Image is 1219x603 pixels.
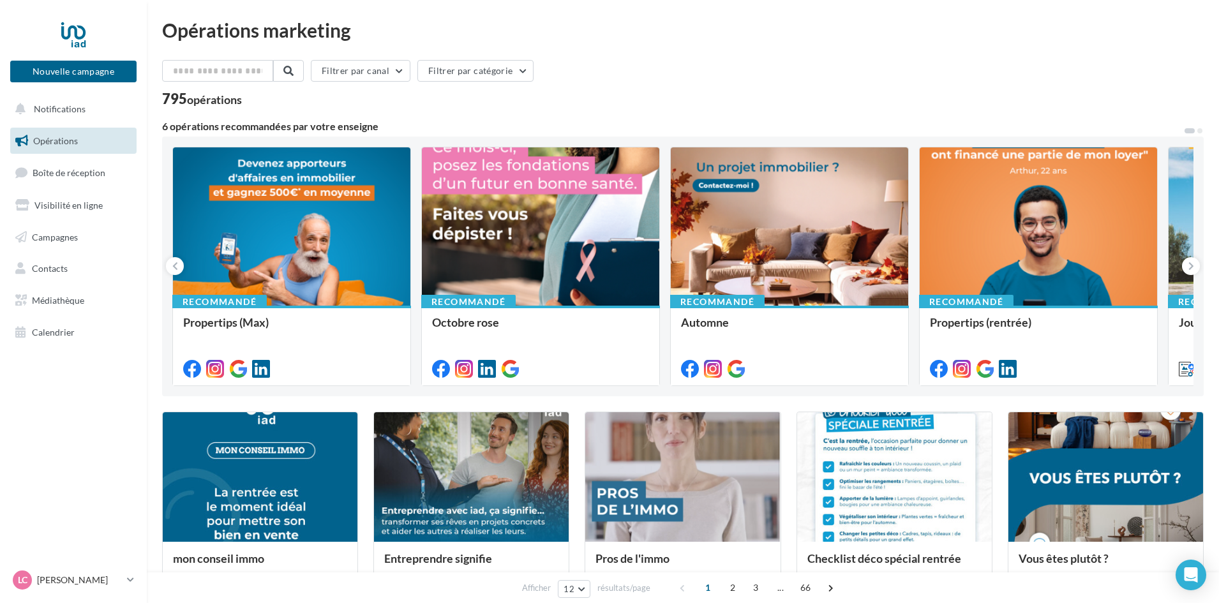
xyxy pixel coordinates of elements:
button: 12 [558,580,590,598]
div: Propertips (rentrée) [930,316,1147,341]
button: Nouvelle campagne [10,61,137,82]
a: Boîte de réception [8,159,139,186]
span: Opérations [33,135,78,146]
button: Notifications [8,96,134,123]
div: Octobre rose [432,316,649,341]
div: opérations [187,94,242,105]
button: Filtrer par canal [311,60,410,82]
button: Filtrer par catégorie [417,60,534,82]
div: Vous êtes plutôt ? [1019,552,1193,577]
div: 795 [162,92,242,106]
span: Campagnes [32,231,78,242]
span: résultats/page [597,582,650,594]
div: Automne [681,316,898,341]
a: LC [PERSON_NAME] [10,568,137,592]
span: 12 [564,584,574,594]
span: ... [770,577,791,598]
span: Afficher [522,582,551,594]
div: Open Intercom Messenger [1176,560,1206,590]
p: [PERSON_NAME] [37,574,122,586]
div: Recommandé [670,295,765,309]
div: Recommandé [421,295,516,309]
span: Notifications [34,103,86,114]
span: 66 [795,577,816,598]
a: Médiathèque [8,287,139,314]
div: Recommandé [919,295,1013,309]
a: Calendrier [8,319,139,346]
a: Contacts [8,255,139,282]
a: Opérations [8,128,139,154]
span: 2 [722,577,743,598]
span: 3 [745,577,766,598]
a: Campagnes [8,224,139,251]
div: Checklist déco spécial rentrée [807,552,982,577]
div: Recommandé [172,295,267,309]
span: 1 [698,577,718,598]
div: Entreprendre signifie [384,552,558,577]
span: Calendrier [32,327,75,338]
span: LC [18,574,27,586]
span: Médiathèque [32,295,84,306]
div: Pros de l'immo [595,552,770,577]
span: Visibilité en ligne [34,200,103,211]
div: 6 opérations recommandées par votre enseigne [162,121,1183,131]
div: mon conseil immo [173,552,347,577]
span: Boîte de réception [33,167,105,178]
div: Opérations marketing [162,20,1204,40]
a: Visibilité en ligne [8,192,139,219]
div: Propertips (Max) [183,316,400,341]
span: Contacts [32,263,68,274]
